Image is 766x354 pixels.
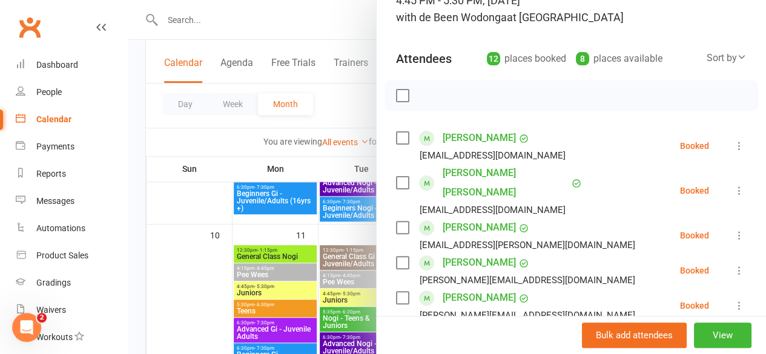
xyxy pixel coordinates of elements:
a: Gradings [16,269,128,297]
div: places available [576,50,662,67]
a: [PERSON_NAME] [443,253,516,272]
div: [EMAIL_ADDRESS][DOMAIN_NAME] [420,202,566,218]
div: Calendar [36,114,71,124]
div: Product Sales [36,251,88,260]
div: People [36,87,62,97]
div: places booked [487,50,566,67]
div: Booked [680,142,709,150]
div: Messages [36,196,74,206]
div: Waivers [36,305,66,315]
div: [EMAIL_ADDRESS][DOMAIN_NAME] [420,148,566,163]
a: Payments [16,133,128,160]
div: Payments [36,142,74,151]
div: Attendees [396,50,452,67]
a: Calendar [16,106,128,133]
a: Dashboard [16,51,128,79]
div: Dashboard [36,60,78,70]
a: [PERSON_NAME] [443,218,516,237]
div: Booked [680,186,709,195]
div: Gradings [36,278,71,287]
span: 2 [37,313,47,323]
div: Booked [680,266,709,275]
div: [PERSON_NAME][EMAIL_ADDRESS][DOMAIN_NAME] [420,272,635,288]
div: Booked [680,231,709,240]
button: View [694,323,751,348]
div: 12 [487,52,500,65]
a: Messages [16,188,128,215]
div: Sort by [707,50,747,66]
span: at [GEOGRAPHIC_DATA] [507,11,624,24]
button: Bulk add attendees [582,323,687,348]
div: Booked [680,301,709,310]
a: Waivers [16,297,128,324]
a: Product Sales [16,242,128,269]
div: [PERSON_NAME][EMAIL_ADDRESS][DOMAIN_NAME] [420,307,635,323]
div: Reports [36,169,66,179]
a: [PERSON_NAME] [PERSON_NAME] [443,163,569,202]
iframe: Intercom live chat [12,313,41,342]
div: Workouts [36,332,73,342]
div: 8 [576,52,589,65]
a: People [16,79,128,106]
a: [PERSON_NAME] [443,128,516,148]
a: Automations [16,215,128,242]
a: Reports [16,160,128,188]
span: with de Been Wodonga [396,11,507,24]
div: [EMAIL_ADDRESS][PERSON_NAME][DOMAIN_NAME] [420,237,635,253]
a: Workouts [16,324,128,351]
div: Automations [36,223,85,233]
a: Clubworx [15,12,45,42]
a: [PERSON_NAME] [443,288,516,307]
